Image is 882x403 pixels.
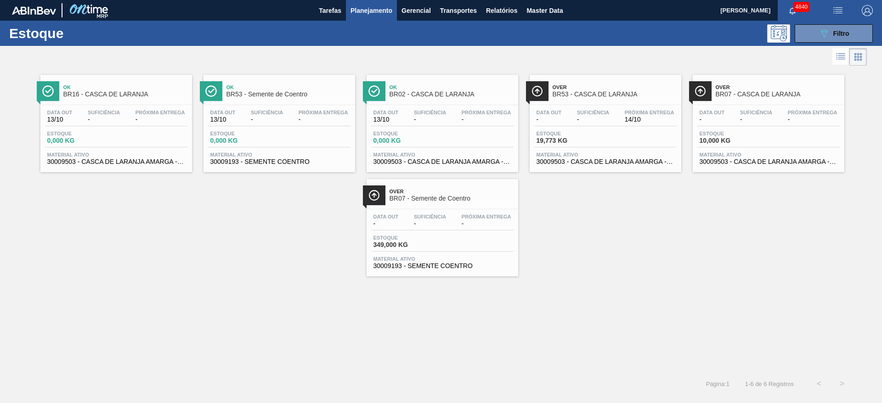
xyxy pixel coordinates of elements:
span: 0,000 KG [47,137,112,144]
span: 30009193 - SEMENTE COENTRO [210,158,348,165]
span: Página : 1 [706,381,729,387]
span: 13/10 [210,116,236,123]
button: Notificações [778,4,807,17]
span: 19,773 KG [537,137,601,144]
span: Over [553,84,677,90]
span: Data out [700,110,725,115]
span: - [88,116,120,123]
span: Material ativo [700,152,837,157]
span: Suficiência [414,214,446,219]
span: Suficiência [414,110,446,115]
button: > [831,372,854,395]
span: Estoque [373,235,438,241]
span: Estoque [210,131,275,136]
span: Ok [390,84,514,90]
span: Suficiência [577,110,609,115]
span: Próxima Entrega [462,214,511,219]
span: Data out [373,214,399,219]
span: 30009503 - CASCA DE LARANJA AMARGA - IN NATURA [47,158,185,165]
h1: Estoque [9,28,147,39]
span: Relatórios [486,5,517,16]
img: Ícone [42,85,54,97]
span: Over [390,189,514,194]
span: Próxima Entrega [299,110,348,115]
a: ÍconeOverBR07 - CASCA DE LARANJAData out-Suficiência-Próxima Entrega-Estoque10,000 KGMaterial ati... [686,68,849,172]
button: < [808,372,831,395]
a: ÍconeOkBR02 - CASCA DE LARANJAData out13/10Suficiência-Próxima Entrega-Estoque0,000 KGMaterial at... [360,68,523,172]
img: Ícone [695,85,706,97]
span: Data out [47,110,73,115]
span: BR53 - CASCA DE LARANJA [553,91,677,98]
span: 349,000 KG [373,241,438,248]
span: Estoque [700,131,764,136]
span: - [462,116,511,123]
span: - [788,116,837,123]
span: Filtro [833,30,849,37]
span: - [700,116,725,123]
span: Gerencial [401,5,431,16]
span: - [414,116,446,123]
span: - [740,116,772,123]
div: Pogramando: nenhum usuário selecionado [767,24,790,43]
span: - [299,116,348,123]
button: Filtro [795,24,873,43]
span: Suficiência [88,110,120,115]
img: Ícone [205,85,217,97]
span: Data out [210,110,236,115]
span: BR07 - CASCA DE LARANJA [716,91,840,98]
span: Material ativo [373,152,511,157]
img: TNhmsLtSVTkK8tSr43FrP2fwEKptu5GPRR3wAAAABJRU5ErkJggg== [12,6,56,15]
span: Material ativo [210,152,348,157]
img: Ícone [368,190,380,201]
span: Estoque [373,131,438,136]
span: - [414,220,446,227]
span: Over [716,84,840,90]
a: ÍconeOverBR07 - Semente de CoentroData out-Suficiência-Próxima Entrega-Estoque349,000 KGMaterial ... [360,172,523,276]
span: Estoque [537,131,601,136]
span: Próxima Entrega [625,110,674,115]
span: 14/10 [625,116,674,123]
span: Material ativo [537,152,674,157]
span: 30009503 - CASCA DE LARANJA AMARGA - IN NATURA [373,158,511,165]
span: Transportes [440,5,477,16]
span: BR07 - Semente de Coentro [390,195,514,202]
span: Data out [373,110,399,115]
span: Master Data [526,5,563,16]
span: - [462,220,511,227]
span: Ok [63,84,187,90]
div: Visão em Cards [849,48,867,66]
img: userActions [832,5,843,16]
span: Estoque [47,131,112,136]
span: - [577,116,609,123]
span: Material ativo [47,152,185,157]
span: 30009503 - CASCA DE LARANJA AMARGA - IN NATURA [700,158,837,165]
span: 1 - 6 de 6 Registros [743,381,794,387]
a: ÍconeOverBR53 - CASCA DE LARANJAData out-Suficiência-Próxima Entrega14/10Estoque19,773 KGMaterial... [523,68,686,172]
span: - [537,116,562,123]
span: BR53 - Semente de Coentro [226,91,351,98]
img: Ícone [531,85,543,97]
span: - [373,220,399,227]
span: - [136,116,185,123]
span: BR02 - CASCA DE LARANJA [390,91,514,98]
span: 10,000 KG [700,137,764,144]
span: Próxima Entrega [136,110,185,115]
span: Suficiência [251,110,283,115]
span: 30009193 - SEMENTE COENTRO [373,263,511,269]
span: 0,000 KG [373,137,438,144]
span: BR16 - CASCA DE LARANJA [63,91,187,98]
span: - [251,116,283,123]
span: 30009503 - CASCA DE LARANJA AMARGA - IN NATURA [537,158,674,165]
a: ÍconeOkBR53 - Semente de CoentroData out13/10Suficiência-Próxima Entrega-Estoque0,000 KGMaterial ... [197,68,360,172]
span: Ok [226,84,351,90]
span: 13/10 [47,116,73,123]
span: Suficiência [740,110,772,115]
span: Material ativo [373,256,511,262]
span: 4840 [793,2,809,12]
span: Data out [537,110,562,115]
img: Logout [862,5,873,16]
span: Próxima Entrega [462,110,511,115]
span: 0,000 KG [210,137,275,144]
div: Visão em Lista [832,48,849,66]
img: Ícone [368,85,380,97]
